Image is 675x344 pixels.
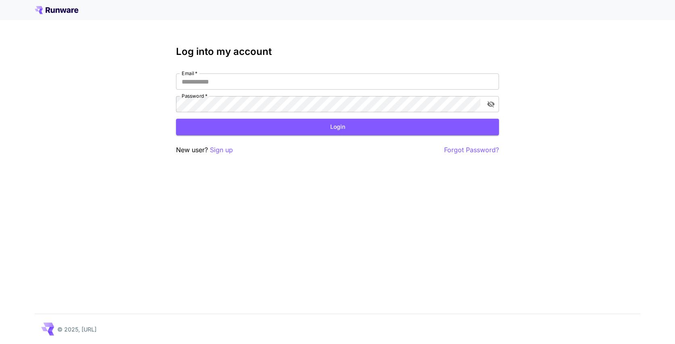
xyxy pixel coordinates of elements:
[484,97,498,111] button: toggle password visibility
[444,145,499,155] button: Forgot Password?
[176,119,499,135] button: Login
[210,145,233,155] button: Sign up
[57,325,96,334] p: © 2025, [URL]
[176,145,233,155] p: New user?
[182,70,197,77] label: Email
[176,46,499,57] h3: Log into my account
[182,92,208,99] label: Password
